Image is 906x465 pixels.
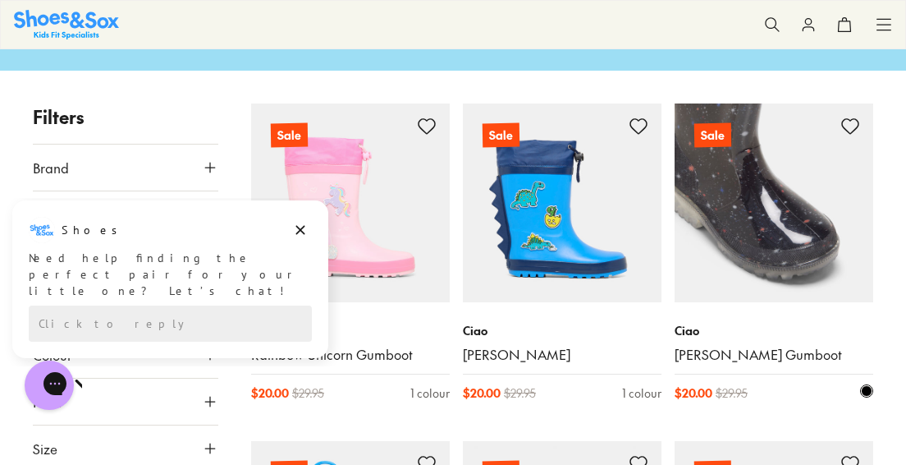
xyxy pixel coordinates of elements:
[289,21,312,44] button: Dismiss campaign
[675,384,712,402] span: $ 20.00
[29,19,55,45] img: Shoes logo
[14,10,119,39] img: SNS_Logo_Responsive.svg
[33,379,218,425] button: Price
[271,123,308,148] p: Sale
[693,122,733,149] p: Sale
[14,10,119,39] a: Shoes & Sox
[12,2,328,160] div: Campaign message
[504,384,536,402] span: $ 29.95
[33,145,218,191] button: Brand
[622,384,661,402] div: 1 colour
[12,19,328,101] div: Message from Shoes. Need help finding the perfect pair for your little one? Let’s chat!
[463,384,501,402] span: $ 20.00
[251,346,450,364] a: Rainbow Unicorn Gumboot
[251,322,450,339] p: Ciao
[33,104,218,131] p: Filters
[463,346,661,364] a: [PERSON_NAME]
[483,123,519,148] p: Sale
[251,104,450,302] a: Sale
[463,104,661,302] a: Sale
[716,384,748,402] span: $ 29.95
[33,191,218,237] button: Age
[463,322,661,339] p: Ciao
[675,104,873,302] a: Sale
[675,346,873,364] a: [PERSON_NAME] Gumboot
[62,24,126,40] h3: Shoes
[16,355,82,416] iframe: Gorgias live chat messenger
[29,52,312,101] div: Need help finding the perfect pair for your little one? Let’s chat!
[251,384,289,402] span: $ 20.00
[33,158,69,177] span: Brand
[675,322,873,339] p: Ciao
[29,108,312,144] div: Reply to the campaigns
[33,439,57,458] span: Size
[292,384,324,402] span: $ 29.95
[410,384,450,402] div: 1 colour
